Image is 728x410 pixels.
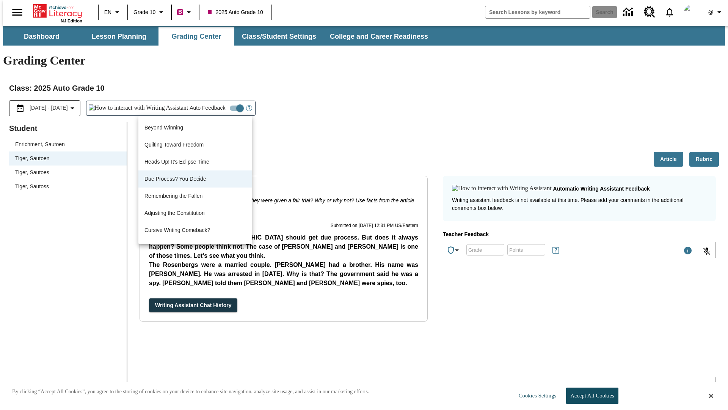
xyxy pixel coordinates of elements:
p: Heads Up! It's Eclipse Time [144,158,246,166]
button: Accept All Cookies [566,388,618,404]
p: Quilting Toward Freedom [144,141,246,149]
p: Beyond Winning [144,124,246,132]
p: Thank you for submitting your answer. Here are things that are working and some suggestions for i... [3,6,111,27]
p: While your response is not relevant to the question, it's vital to focus on the topic at hand. Pl... [3,46,111,80]
p: Unclear and Off-Topic [3,33,111,39]
p: Cursive Writing Comeback? [144,226,246,234]
button: Close [709,393,713,399]
p: Adjusting the Constitution [144,209,246,217]
p: Making Native Voices Heard [144,243,246,251]
p: By clicking “Accept All Cookies”, you agree to the storing of cookies on your device to enhance s... [12,388,369,396]
body: Type your response here. [3,6,111,181]
p: Remembering the Fallen [144,192,246,200]
button: Cookies Settings [512,388,559,404]
p: Due Process? You Decide [144,175,246,183]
